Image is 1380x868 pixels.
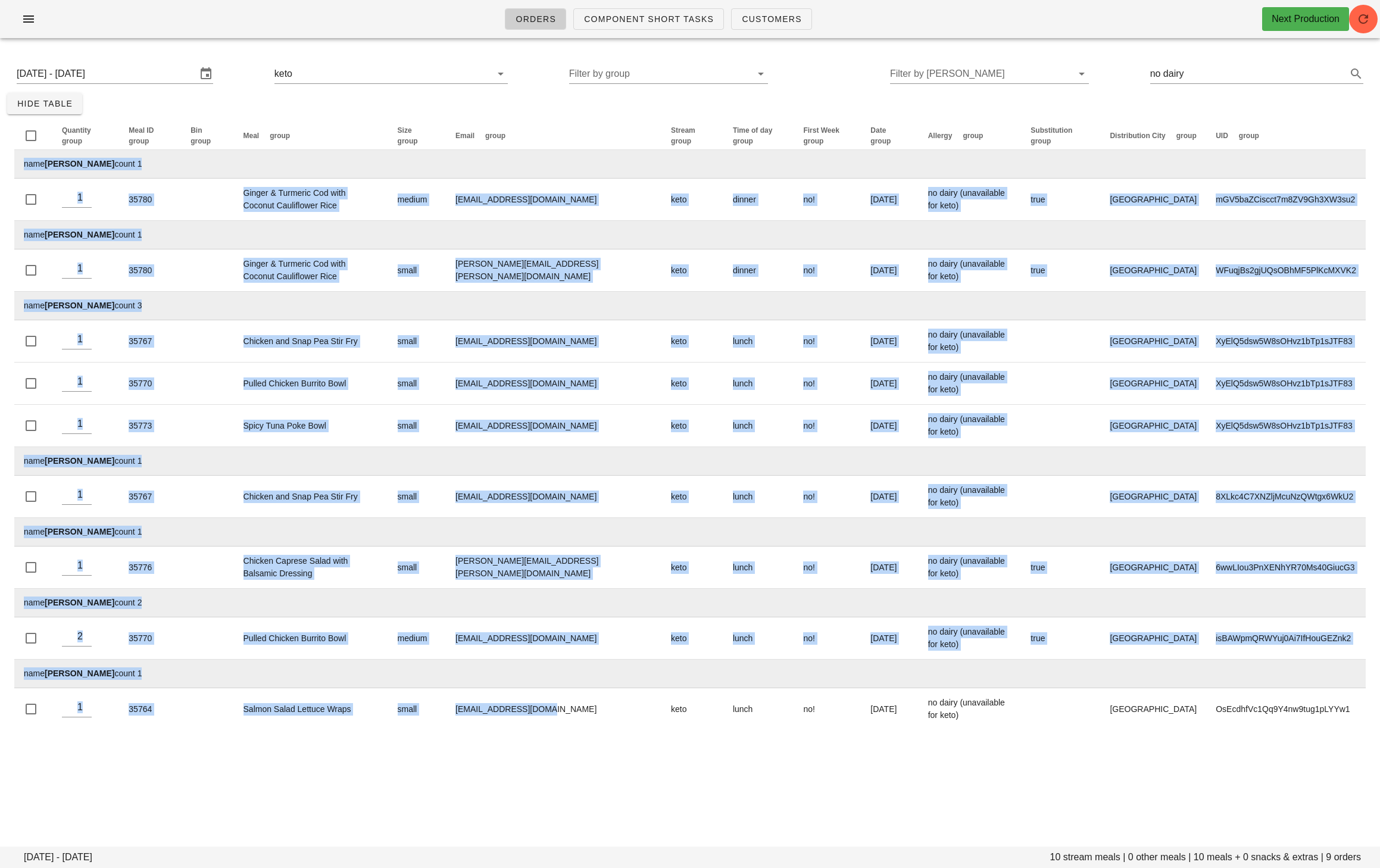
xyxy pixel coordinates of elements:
[119,320,181,363] td: 35767
[234,688,388,730] td: Salmon Salad Lettuce Wraps
[181,121,233,150] th: Bin: Not sorted. Activate to sort ascending.
[1100,405,1206,447] td: [GEOGRAPHIC_DATA]
[1216,132,1228,140] span: UID
[861,320,918,363] td: [DATE]
[1100,547,1206,589] td: [GEOGRAPHIC_DATA]
[388,617,446,660] td: medium
[45,669,114,678] strong: [PERSON_NAME]
[17,99,73,108] span: Hide Table
[14,221,1366,249] td: name count 1
[446,405,661,447] td: [EMAIL_ADDRESS][DOMAIN_NAME]
[1100,179,1206,221] td: [GEOGRAPHIC_DATA]
[62,126,91,135] span: Quantity
[723,617,794,660] td: lunch
[919,363,1022,405] td: no dairy (unavailable for keto)
[119,363,181,405] td: 35770
[733,137,753,145] span: group
[723,363,794,405] td: lunch
[861,405,918,447] td: [DATE]
[741,14,802,24] span: Customers
[446,617,661,660] td: [EMAIL_ADDRESS][DOMAIN_NAME]
[1206,121,1366,150] th: UID: Not sorted. Activate to sort ascending.
[1206,688,1366,730] td: OsEcdhfVc1Qq9Y4nw9tug1pLYYw1
[14,518,1366,547] td: name count 1
[243,132,260,140] span: Meal
[1206,320,1366,363] td: XyElQ5dsw5W8sOHvz1bTp1sJTF83
[794,121,861,150] th: First Week: Not sorted. Activate to sort ascending.
[794,476,861,518] td: no!
[1100,249,1206,292] td: [GEOGRAPHIC_DATA]
[446,249,661,292] td: [PERSON_NAME][EMAIL_ADDRESS][PERSON_NAME][DOMAIN_NAME]
[388,405,446,447] td: small
[861,363,918,405] td: [DATE]
[661,121,723,150] th: Stream: Not sorted. Activate to sort ascending.
[671,126,695,135] span: Stream
[234,363,388,405] td: Pulled Chicken Burrito Bowl
[723,249,794,292] td: dinner
[661,249,723,292] td: keto
[234,617,388,660] td: Pulled Chicken Burrito Bowl
[515,14,556,24] span: Orders
[45,301,114,310] strong: [PERSON_NAME]
[919,476,1022,518] td: no dairy (unavailable for keto)
[1021,121,1100,150] th: Substitution: Not sorted. Activate to sort ascending.
[119,121,181,150] th: Meal ID: Not sorted. Activate to sort ascending.
[1100,688,1206,730] td: [GEOGRAPHIC_DATA]
[270,132,290,140] span: group
[1206,179,1366,221] td: mGV5baZCiscct7m8ZV9Gh3XW3su2
[274,64,508,83] div: keto
[14,589,1366,617] td: name count 2
[1239,132,1259,140] span: group
[234,405,388,447] td: Spicy Tuna Poke Bowl
[446,476,661,518] td: [EMAIL_ADDRESS][DOMAIN_NAME]
[723,476,794,518] td: lunch
[919,320,1022,363] td: no dairy (unavailable for keto)
[1100,617,1206,660] td: [GEOGRAPHIC_DATA]
[919,547,1022,589] td: no dairy (unavailable for keto)
[919,688,1022,730] td: no dairy (unavailable for keto)
[1206,476,1366,518] td: 8XLkc4C7XNZljMcuNzQWtgx6WkU2
[446,363,661,405] td: [EMAIL_ADDRESS][DOMAIN_NAME]
[803,126,839,135] span: First Week
[569,64,768,83] div: Filter by group
[119,249,181,292] td: 35780
[723,320,794,363] td: lunch
[1206,363,1366,405] td: XyElQ5dsw5W8sOHvz1bTp1sJTF83
[928,132,953,140] span: Allergy
[794,617,861,660] td: no!
[870,137,891,145] span: group
[861,121,918,150] th: Date: Not sorted. Activate to sort ascending.
[274,68,292,79] div: keto
[919,249,1022,292] td: no dairy (unavailable for keto)
[870,126,886,135] span: Date
[794,249,861,292] td: no!
[794,547,861,589] td: no!
[731,8,812,30] a: Customers
[661,320,723,363] td: keto
[119,547,181,589] td: 35776
[573,8,724,30] a: Component Short Tasks
[1021,547,1100,589] td: true
[398,137,418,145] span: group
[1021,179,1100,221] td: true
[45,230,114,239] strong: [PERSON_NAME]
[1176,132,1197,140] span: group
[388,121,446,150] th: Size: Not sorted. Activate to sort ascending.
[661,547,723,589] td: keto
[45,456,114,466] strong: [PERSON_NAME]
[455,132,474,140] span: Email
[45,598,114,607] strong: [PERSON_NAME]
[1206,249,1366,292] td: WFuqjBs2gjUQsOBhMF5PlKcMXVK2
[723,405,794,447] td: lunch
[1100,363,1206,405] td: [GEOGRAPHIC_DATA]
[661,617,723,660] td: keto
[388,320,446,363] td: small
[1206,405,1366,447] td: XyElQ5dsw5W8sOHvz1bTp1sJTF83
[671,137,691,145] span: group
[794,179,861,221] td: no!
[723,688,794,730] td: lunch
[794,363,861,405] td: no!
[1031,137,1051,145] span: group
[14,150,1366,179] td: name count 1
[388,363,446,405] td: small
